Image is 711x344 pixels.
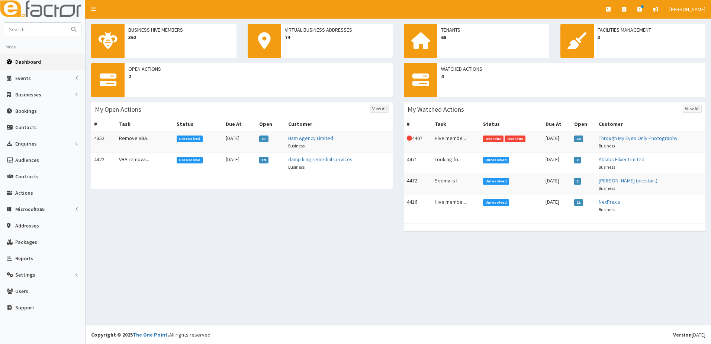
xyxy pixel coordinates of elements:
[15,189,33,196] span: Actions
[599,207,615,212] small: Business
[683,105,702,113] a: View All
[574,157,581,163] span: 2
[15,255,33,262] span: Reports
[599,185,615,191] small: Business
[441,34,546,41] span: 69
[574,199,583,206] span: 21
[15,157,39,163] span: Audiences
[404,131,432,153] td: 4407
[543,195,571,216] td: [DATE]
[432,174,480,195] td: Seema is l...
[408,106,464,113] h3: My Watched Actions
[15,58,41,65] span: Dashboard
[285,34,389,41] span: 74
[15,75,31,82] span: Events
[285,117,393,131] th: Customer
[288,135,333,141] a: Ham Agency Limited
[15,173,39,180] span: Contracts
[288,156,353,163] a: damp king remedial services
[483,157,509,163] span: Unresolved
[91,153,116,174] td: 4422
[543,153,571,174] td: [DATE]
[673,331,692,338] b: Version
[15,304,34,311] span: Support
[574,178,581,185] span: 2
[543,117,571,131] th: Due At
[177,157,203,163] span: Unresolved
[259,136,268,142] span: 37
[174,117,223,131] th: Status
[91,131,116,153] td: 4352
[407,136,412,141] i: This Action is overdue!
[596,117,705,131] th: Customer
[86,325,711,344] footer: All rights reserved.
[285,26,389,34] span: Virtual Business Addresses
[432,153,480,174] td: Looking fo...
[15,222,39,229] span: Addresses
[223,153,256,174] td: [DATE]
[598,34,702,41] span: 3
[483,178,509,185] span: Unresolved
[432,131,480,153] td: Hive membe...
[15,206,45,213] span: Microsoft365
[15,91,41,98] span: Businesses
[669,6,705,13] span: [PERSON_NAME]
[432,117,480,131] th: Task
[133,331,168,338] a: The One Point
[116,153,173,174] td: VBA remova...
[370,105,389,113] a: View All
[404,174,432,195] td: 4472
[571,117,596,131] th: Open
[15,108,37,114] span: Bookings
[599,143,615,149] small: Business
[4,23,67,36] input: Search...
[432,195,480,216] td: Hive membe...
[288,164,305,170] small: Business
[91,117,116,131] th: #
[599,164,615,170] small: Business
[95,106,141,113] h3: My Open Actions
[15,271,35,278] span: Settings
[404,195,432,216] td: 4416
[116,117,173,131] th: Task
[404,153,432,174] td: 4471
[259,157,268,163] span: 19
[483,136,504,142] span: Overdue
[15,288,28,294] span: Users
[480,117,543,131] th: Status
[404,117,432,131] th: #
[441,65,702,73] span: Watched Actions
[116,131,173,153] td: Remove VBA...
[223,117,256,131] th: Due At
[15,239,37,245] span: Packages
[256,117,285,131] th: Open
[543,174,571,195] td: [DATE]
[15,140,37,147] span: Enquiries
[505,136,525,142] span: Overdue
[543,131,571,153] td: [DATE]
[128,65,389,73] span: Open Actions
[223,131,256,153] td: [DATE]
[91,331,169,338] strong: Copyright © 2025 .
[128,34,233,41] span: 362
[128,73,389,80] span: 2
[599,198,620,205] a: NexPraxis
[288,143,305,149] small: Business
[177,136,203,142] span: Unresolved
[441,26,546,34] span: Tenants
[599,135,678,141] a: Through My Eyes Only Photography
[598,26,702,34] span: Facilities Management
[673,331,705,338] div: [DATE]
[441,73,702,80] span: 4
[15,124,37,131] span: Contacts
[599,156,644,163] a: Ablabs Elixer Limited
[574,136,583,142] span: 23
[599,177,657,184] a: [PERSON_NAME] (prestart)
[128,26,233,34] span: Business Hive Members
[483,199,509,206] span: Unresolved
